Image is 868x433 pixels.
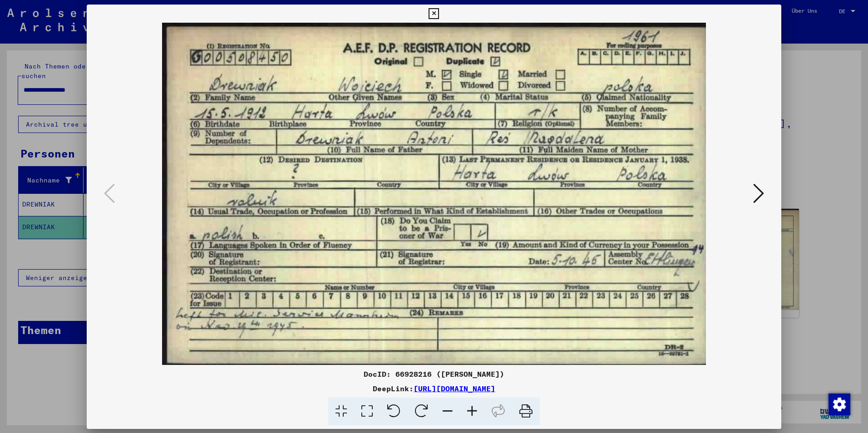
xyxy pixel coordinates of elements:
div: DocID: 66928216 ([PERSON_NAME]) [87,369,781,379]
div: DeepLink: [87,383,781,394]
a: [URL][DOMAIN_NAME] [414,384,495,393]
img: 001.jpg [118,23,750,365]
div: Zustimmung ändern [828,393,850,415]
img: Zustimmung ändern [829,394,850,415]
